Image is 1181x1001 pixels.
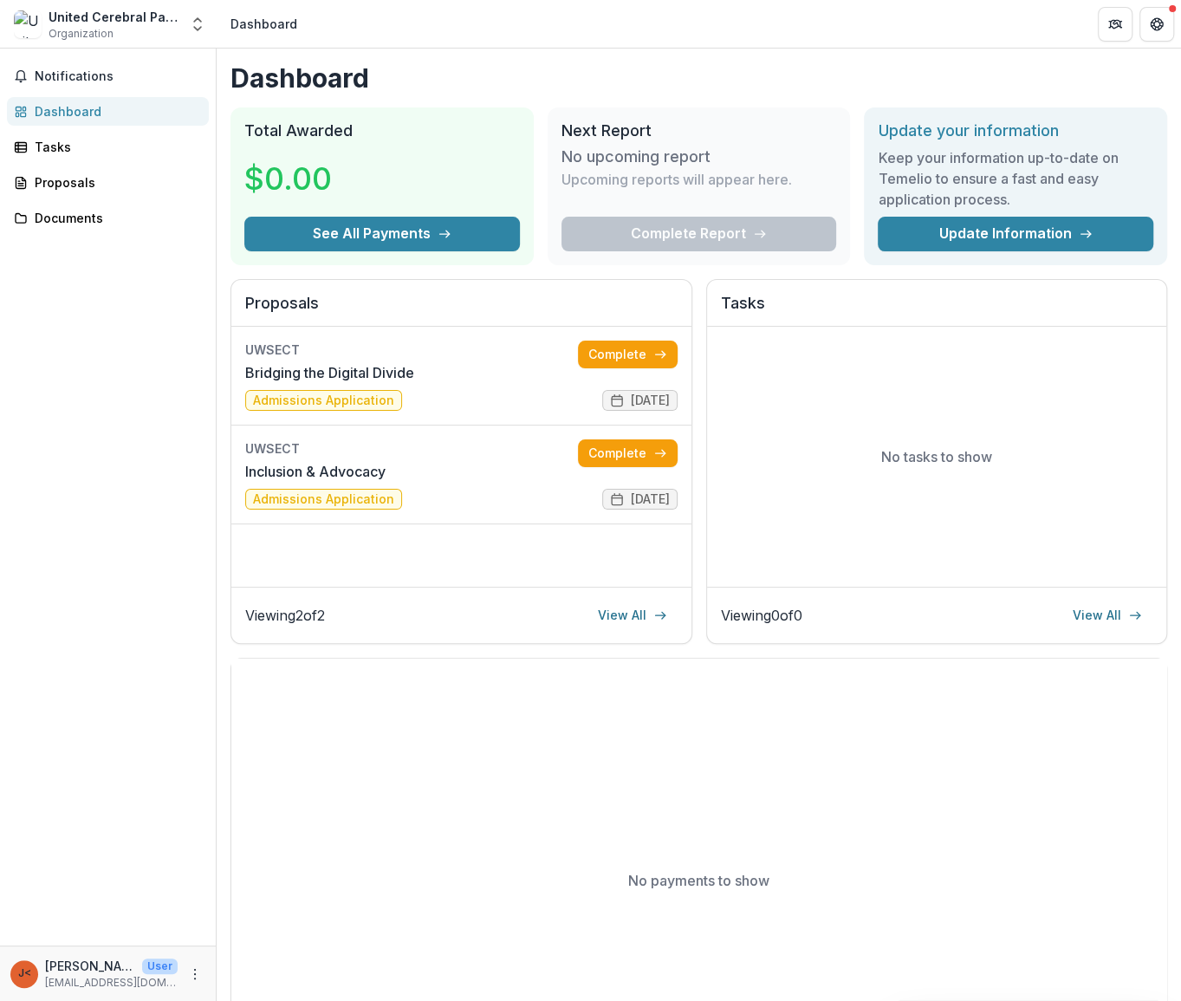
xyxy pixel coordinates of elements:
button: Get Help [1139,7,1174,42]
h2: Next Report [561,121,837,140]
div: Joanna Marrero <grants@ucpect.org> <grants@ucpect.org> [18,968,31,979]
a: Inclusion & Advocacy [245,461,386,482]
div: United Cerebral Palsy Association of Eastern [US_STATE] Inc. [49,8,178,26]
div: Documents [35,209,195,227]
div: Proposals [35,173,195,192]
span: Organization [49,26,114,42]
p: Viewing 0 of 0 [721,605,802,626]
a: Complete [578,439,678,467]
button: Open entity switcher [185,7,210,42]
img: United Cerebral Palsy Association of Eastern Connecticut Inc. [14,10,42,38]
a: Dashboard [7,97,209,126]
p: Upcoming reports will appear here. [561,169,792,190]
a: Documents [7,204,209,232]
p: No tasks to show [881,446,992,467]
h2: Tasks [721,294,1153,327]
h1: Dashboard [230,62,1167,94]
a: Bridging the Digital Divide [245,362,414,383]
a: Tasks [7,133,209,161]
h2: Update your information [878,121,1153,140]
a: Complete [578,341,678,368]
p: Viewing 2 of 2 [245,605,325,626]
a: View All [1062,601,1152,629]
a: Update Information [878,217,1153,251]
p: User [142,959,178,974]
h2: Total Awarded [244,121,520,140]
button: Partners [1098,7,1132,42]
h2: Proposals [245,294,678,327]
button: Notifications [7,62,209,90]
h3: Keep your information up-to-date on Temelio to ensure a fast and easy application process. [878,147,1153,210]
div: Dashboard [35,102,195,120]
nav: breadcrumb [224,11,304,36]
button: See All Payments [244,217,520,251]
h3: No upcoming report [561,147,711,166]
a: Proposals [7,168,209,197]
button: More [185,964,205,985]
div: Dashboard [230,15,297,33]
div: Tasks [35,138,195,156]
p: [EMAIL_ADDRESS][DOMAIN_NAME] [45,975,178,991]
h3: $0.00 [244,155,374,202]
span: Notifications [35,69,202,84]
p: [PERSON_NAME] <[EMAIL_ADDRESS][DOMAIN_NAME]> <[EMAIL_ADDRESS][DOMAIN_NAME]> [45,957,135,975]
a: View All [587,601,678,629]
